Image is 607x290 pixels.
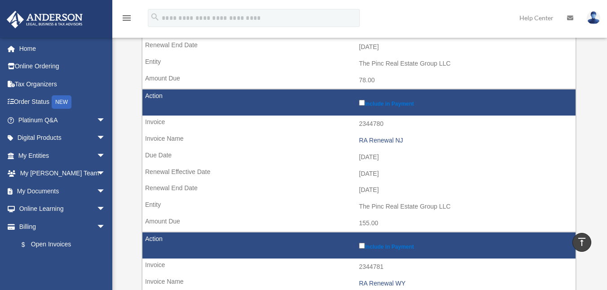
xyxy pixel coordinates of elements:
label: Include in Payment [359,241,571,250]
a: Tax Organizers [6,75,119,93]
i: menu [121,13,132,23]
a: My Documentsarrow_drop_down [6,182,119,200]
td: The Pinc Real Estate Group LLC [142,55,576,72]
td: [DATE] [142,149,576,166]
a: $Open Invoices [13,236,110,254]
i: search [150,12,160,22]
span: $ [27,239,31,250]
td: 2344780 [142,116,576,133]
td: [DATE] [142,165,576,183]
div: NEW [52,95,71,109]
a: Home [6,40,119,58]
a: Digital Productsarrow_drop_down [6,129,119,147]
a: Online Learningarrow_drop_down [6,200,119,218]
span: arrow_drop_down [97,129,115,147]
a: menu [121,16,132,23]
td: 78.00 [142,72,576,89]
a: Billingarrow_drop_down [6,218,115,236]
td: 155.00 [142,215,576,232]
input: Include in Payment [359,243,365,249]
div: RA Renewal NJ [359,137,571,144]
div: RA Renewal WY [359,280,571,287]
span: arrow_drop_down [97,182,115,201]
i: vertical_align_top [576,236,587,247]
label: Include in Payment [359,98,571,107]
td: [DATE] [142,182,576,199]
td: The Pinc Real Estate Group LLC [142,198,576,215]
a: My Entitiesarrow_drop_down [6,147,119,165]
img: User Pic [587,11,600,24]
a: My [PERSON_NAME] Teamarrow_drop_down [6,165,119,183]
span: arrow_drop_down [97,165,115,183]
td: 2344781 [142,259,576,276]
span: arrow_drop_down [97,218,115,236]
a: Online Ordering [6,58,119,76]
span: arrow_drop_down [97,200,115,219]
span: arrow_drop_down [97,147,115,165]
a: Order StatusNEW [6,93,119,112]
a: Past Invoices [13,254,115,272]
input: Include in Payment [359,100,365,106]
td: [DATE] [142,39,576,56]
img: Anderson Advisors Platinum Portal [4,11,85,28]
a: vertical_align_top [572,233,591,252]
span: arrow_drop_down [97,111,115,129]
a: Platinum Q&Aarrow_drop_down [6,111,119,129]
